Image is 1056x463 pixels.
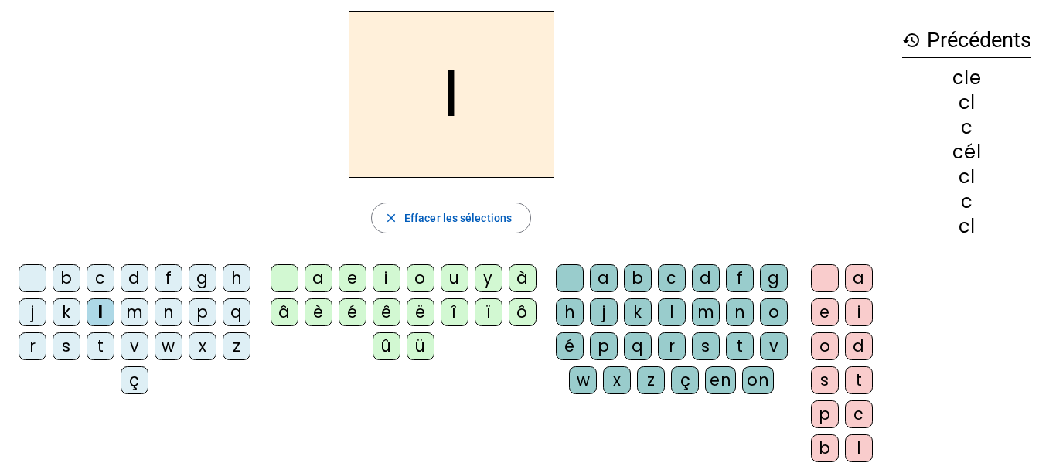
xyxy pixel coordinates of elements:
div: ü [407,332,434,360]
div: e [811,298,839,326]
div: l [845,434,873,462]
div: ô [509,298,537,326]
div: x [603,366,631,394]
div: f [155,264,182,292]
div: o [407,264,434,292]
div: r [658,332,686,360]
div: è [305,298,332,326]
div: b [624,264,652,292]
div: d [845,332,873,360]
div: t [87,332,114,360]
div: o [760,298,788,326]
div: p [811,400,839,428]
div: o [811,332,839,360]
div: k [53,298,80,326]
div: d [692,264,720,292]
h2: l [349,11,554,178]
div: h [223,264,250,292]
div: l [658,298,686,326]
div: z [637,366,665,394]
div: cl [902,94,1031,112]
div: ë [407,298,434,326]
div: a [590,264,618,292]
div: n [726,298,754,326]
div: g [760,264,788,292]
div: l [87,298,114,326]
div: w [155,332,182,360]
div: â [271,298,298,326]
div: cle [902,69,1031,87]
mat-icon: close [384,211,398,225]
div: k [624,298,652,326]
div: s [53,332,80,360]
div: e [339,264,366,292]
h3: Précédents [902,23,1031,58]
span: Effacer les sélections [404,209,512,227]
div: s [811,366,839,394]
div: w [569,366,597,394]
div: u [441,264,468,292]
div: h [556,298,584,326]
div: p [189,298,216,326]
div: j [19,298,46,326]
div: r [19,332,46,360]
div: z [223,332,250,360]
div: c [902,118,1031,137]
div: b [811,434,839,462]
div: ï [475,298,502,326]
div: on [742,366,774,394]
div: y [475,264,502,292]
div: é [339,298,366,326]
div: s [692,332,720,360]
button: Effacer les sélections [371,203,531,233]
div: q [223,298,250,326]
div: c [902,192,1031,211]
div: c [845,400,873,428]
div: ê [373,298,400,326]
div: c [87,264,114,292]
div: cl [902,168,1031,186]
div: î [441,298,468,326]
div: f [726,264,754,292]
div: j [590,298,618,326]
div: é [556,332,584,360]
div: cl [902,217,1031,236]
div: d [121,264,148,292]
div: v [121,332,148,360]
div: ç [671,366,699,394]
div: cél [902,143,1031,162]
div: t [845,366,873,394]
div: m [692,298,720,326]
div: ç [121,366,148,394]
div: c [658,264,686,292]
div: p [590,332,618,360]
div: q [624,332,652,360]
div: à [509,264,537,292]
div: û [373,332,400,360]
div: en [705,366,736,394]
div: i [373,264,400,292]
div: g [189,264,216,292]
div: n [155,298,182,326]
div: t [726,332,754,360]
div: i [845,298,873,326]
div: x [189,332,216,360]
div: b [53,264,80,292]
div: a [305,264,332,292]
div: m [121,298,148,326]
div: a [845,264,873,292]
div: v [760,332,788,360]
mat-icon: history [902,31,921,49]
